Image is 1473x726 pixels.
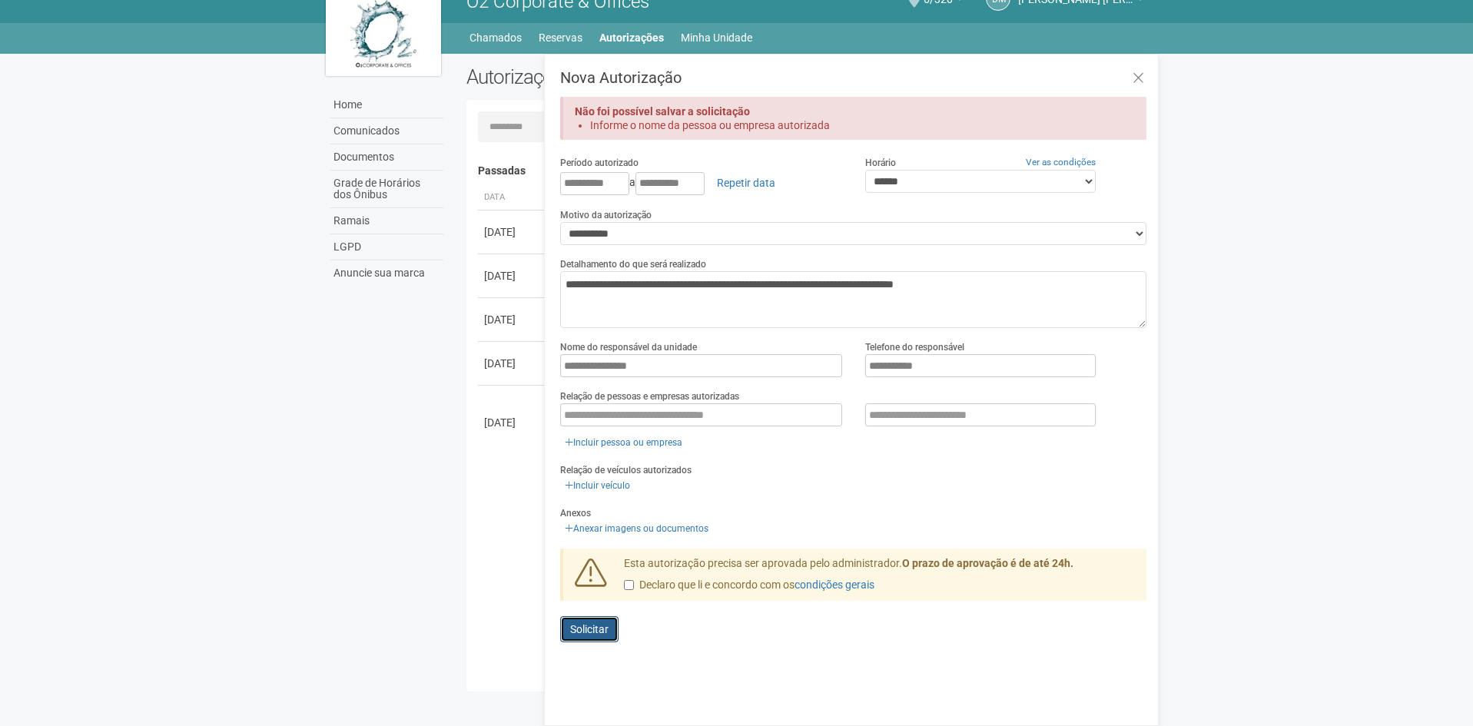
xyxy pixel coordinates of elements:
[469,27,522,48] a: Chamados
[484,224,541,240] div: [DATE]
[560,70,1146,85] h3: Nova Autorização
[330,92,443,118] a: Home
[560,340,697,354] label: Nome do responsável da unidade
[575,105,750,118] strong: Não foi possível salvar a solicitação
[612,556,1147,601] div: Esta autorização precisa ser aprovada pelo administrador.
[560,506,591,520] label: Anexos
[865,156,896,170] label: Horário
[484,268,541,283] div: [DATE]
[330,118,443,144] a: Comunicados
[560,477,635,494] a: Incluir veículo
[560,257,706,271] label: Detalhamento do que será realizado
[560,616,619,642] button: Solicitar
[539,27,582,48] a: Reservas
[902,557,1073,569] strong: O prazo de aprovação é de até 24h.
[484,312,541,327] div: [DATE]
[330,234,443,260] a: LGPD
[560,156,639,170] label: Período autorizado
[330,144,443,171] a: Documentos
[478,185,547,211] th: Data
[484,356,541,371] div: [DATE]
[681,27,752,48] a: Minha Unidade
[560,434,687,451] a: Incluir pessoa ou empresa
[599,27,664,48] a: Autorizações
[624,578,874,593] label: Declaro que li e concordo com os
[478,165,1136,177] h4: Passadas
[330,260,443,286] a: Anuncie sua marca
[590,118,1120,132] li: Informe o nome da pessoa ou empresa autorizada
[624,580,634,590] input: Declaro que li e concordo com oscondições gerais
[330,208,443,234] a: Ramais
[1026,157,1096,167] a: Ver as condições
[560,390,739,403] label: Relação de pessoas e empresas autorizadas
[707,170,785,196] a: Repetir data
[330,171,443,208] a: Grade de Horários dos Ônibus
[484,415,541,430] div: [DATE]
[560,463,692,477] label: Relação de veículos autorizados
[560,170,842,196] div: a
[865,340,964,354] label: Telefone do responsável
[560,208,652,222] label: Motivo da autorização
[570,623,609,635] span: Solicitar
[466,65,795,88] h2: Autorizações
[560,520,713,537] a: Anexar imagens ou documentos
[795,578,874,591] a: condições gerais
